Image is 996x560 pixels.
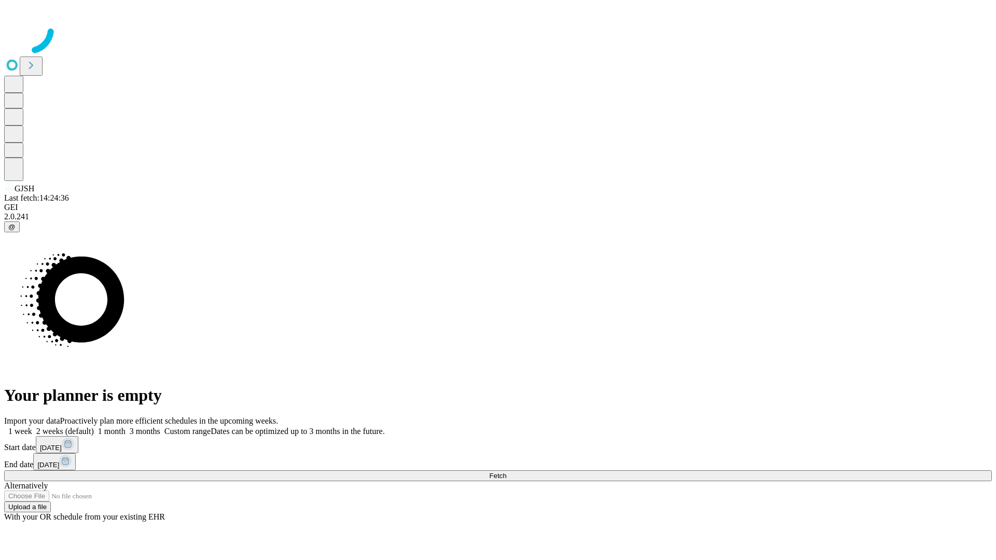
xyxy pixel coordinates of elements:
[60,416,278,425] span: Proactively plan more efficient schedules in the upcoming weeks.
[15,184,34,193] span: GJSH
[4,501,51,512] button: Upload a file
[4,453,992,470] div: End date
[489,472,506,480] span: Fetch
[4,436,992,453] div: Start date
[4,386,992,405] h1: Your planner is empty
[98,427,126,436] span: 1 month
[4,470,992,481] button: Fetch
[36,436,78,453] button: [DATE]
[4,212,992,221] div: 2.0.241
[130,427,160,436] span: 3 months
[8,223,16,231] span: @
[164,427,211,436] span: Custom range
[36,427,94,436] span: 2 weeks (default)
[8,427,32,436] span: 1 week
[4,481,48,490] span: Alternatively
[4,221,20,232] button: @
[211,427,384,436] span: Dates can be optimized up to 3 months in the future.
[4,193,69,202] span: Last fetch: 14:24:36
[4,416,60,425] span: Import your data
[40,444,62,452] span: [DATE]
[37,461,59,469] span: [DATE]
[33,453,76,470] button: [DATE]
[4,203,992,212] div: GEI
[4,512,165,521] span: With your OR schedule from your existing EHR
